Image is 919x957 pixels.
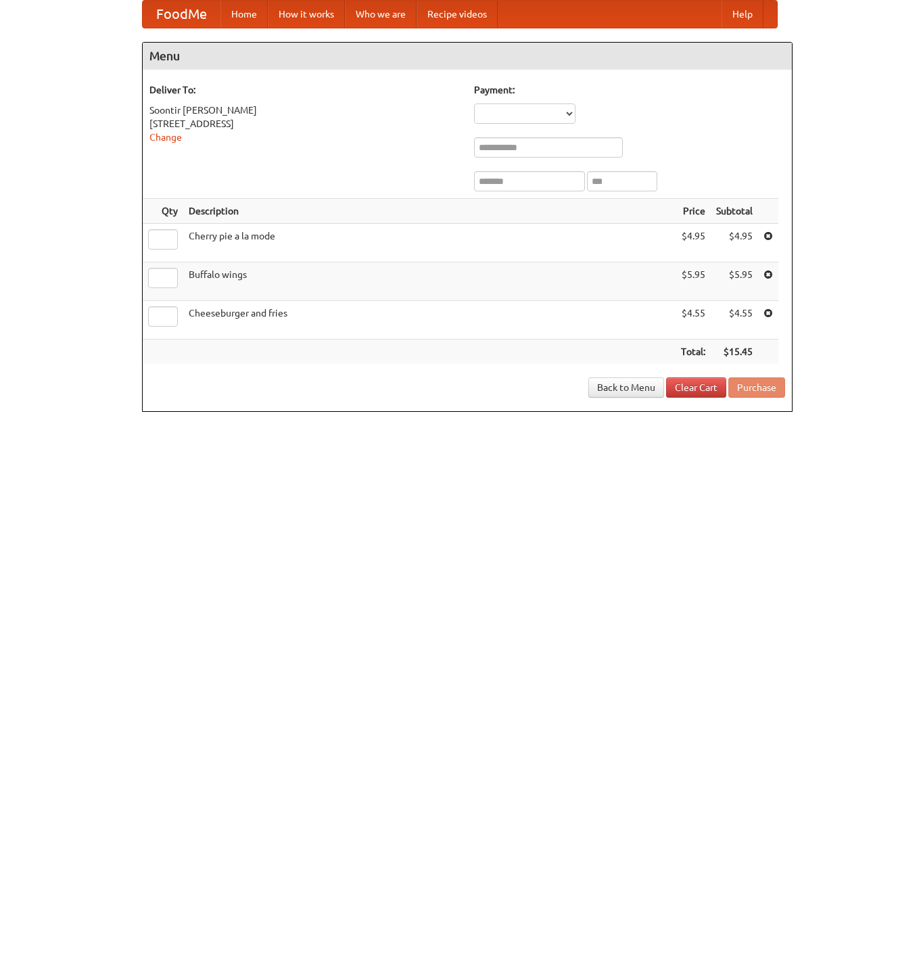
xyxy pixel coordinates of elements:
td: $4.95 [676,224,711,262]
a: FoodMe [143,1,220,28]
div: Soontir [PERSON_NAME] [149,103,461,117]
td: Buffalo wings [183,262,676,301]
a: Change [149,132,182,143]
th: Subtotal [711,199,758,224]
td: $4.95 [711,224,758,262]
th: Description [183,199,676,224]
a: Who we are [345,1,417,28]
h5: Payment: [474,83,785,97]
td: Cherry pie a la mode [183,224,676,262]
th: Price [676,199,711,224]
td: $4.55 [711,301,758,340]
h5: Deliver To: [149,83,461,97]
button: Purchase [728,377,785,398]
a: How it works [268,1,345,28]
a: Back to Menu [588,377,664,398]
a: Home [220,1,268,28]
th: Total: [676,340,711,365]
th: Qty [143,199,183,224]
td: $5.95 [676,262,711,301]
td: Cheeseburger and fries [183,301,676,340]
div: [STREET_ADDRESS] [149,117,461,131]
a: Recipe videos [417,1,498,28]
h4: Menu [143,43,792,70]
td: $5.95 [711,262,758,301]
td: $4.55 [676,301,711,340]
a: Help [722,1,763,28]
a: Clear Cart [666,377,726,398]
th: $15.45 [711,340,758,365]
